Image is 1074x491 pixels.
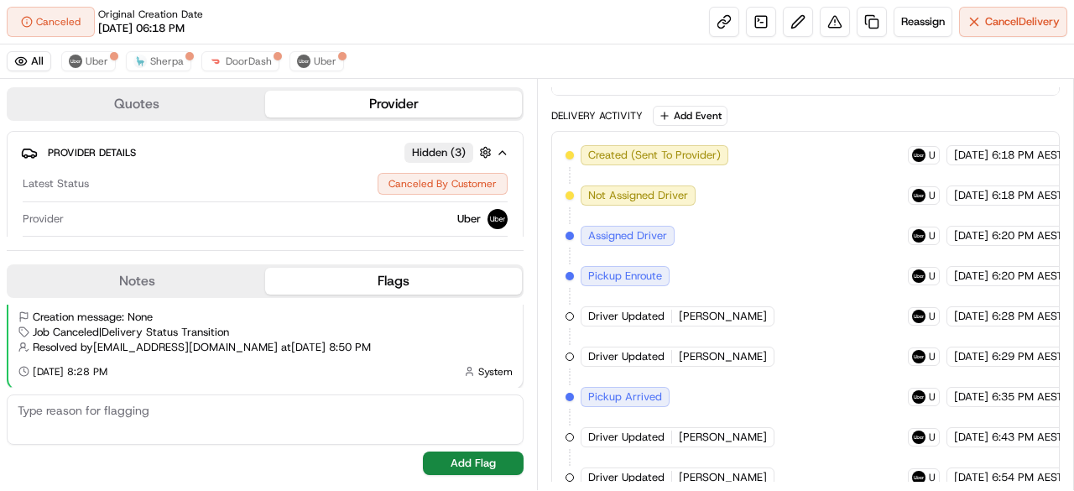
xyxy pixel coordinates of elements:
span: Uber [929,471,936,484]
button: Uber [61,51,116,71]
img: uber-new-logo.jpeg [912,350,925,363]
img: uber-new-logo.jpeg [297,55,310,68]
span: Provider [23,212,64,227]
img: uber-new-logo.jpeg [912,310,925,323]
span: Uber [929,431,936,444]
span: [DATE] [954,228,988,243]
span: [PERSON_NAME] [679,470,767,485]
span: [PERSON_NAME] [679,430,767,445]
span: [DATE] 06:18 PM [98,21,185,36]
span: 6:35 PM AEST [992,389,1063,405]
img: uber-new-logo.jpeg [487,209,508,229]
span: [PERSON_NAME] [679,309,767,324]
img: uber-new-logo.jpeg [912,431,925,444]
span: Sherpa [150,55,184,68]
img: uber-new-logo.jpeg [912,229,925,243]
span: System [478,365,513,379]
img: uber-new-logo.jpeg [912,471,925,484]
span: Creation message: None [33,310,153,325]
span: [DATE] 8:28 PM [33,365,107,379]
button: Quotes [8,91,265,118]
span: 6:18 PM AEST [992,188,1063,203]
button: Add Flag [423,452,524,475]
span: Uber [457,212,481,227]
span: 6:20 PM AEST [992,228,1063,243]
span: Hidden ( 3 ) [412,145,466,160]
span: [DATE] [954,309,988,324]
span: Uber [929,390,936,404]
span: [DATE] [954,349,988,364]
span: [DATE] [954,148,988,163]
span: at [DATE] 8:50 PM [281,340,371,355]
span: [DATE] [954,188,988,203]
span: DoorDash [226,55,272,68]
button: Reassign [894,7,952,37]
span: 6:43 PM AEST [992,430,1063,445]
span: Pickup Enroute [588,269,662,284]
span: Uber [929,310,936,323]
span: 6:18 PM AEST [992,148,1063,163]
img: sherpa_logo.png [133,55,147,68]
span: [DATE] [954,470,988,485]
span: [DATE] [954,269,988,284]
span: Uber [929,229,936,243]
button: Add Event [653,106,727,126]
span: 6:20 PM AEST [992,269,1063,284]
span: Cancel Delivery [985,14,1060,29]
span: Uber [929,350,936,363]
button: Sherpa [126,51,191,71]
span: Reassign [901,14,945,29]
span: Driver Updated [588,349,665,364]
img: uber-new-logo.jpeg [912,269,925,283]
button: Hidden (3) [404,142,496,163]
span: [DATE] [954,389,988,405]
span: Latest Status [23,176,89,191]
span: Driver Updated [588,430,665,445]
span: Uber [86,55,108,68]
span: Job Canceled | Delivery Status Transition [33,325,229,340]
span: Driver Updated [588,470,665,485]
span: Uber [929,269,936,283]
span: [PERSON_NAME] [679,349,767,364]
span: Created (Sent To Provider) [588,148,721,163]
img: uber-new-logo.jpeg [912,149,925,162]
button: CancelDelivery [959,7,1067,37]
button: Uber [289,51,344,71]
span: Not Assigned Driver [588,188,688,203]
span: 6:29 PM AEST [992,349,1063,364]
img: uber-new-logo.jpeg [912,189,925,202]
span: Resolved by [EMAIL_ADDRESS][DOMAIN_NAME] [33,340,278,355]
span: Uber [929,189,936,202]
img: doordash_logo_v2.png [209,55,222,68]
img: uber-new-logo.jpeg [912,390,925,404]
span: Pickup Arrived [588,389,662,405]
button: All [7,51,51,71]
span: Provider Details [48,146,136,159]
span: 6:28 PM AEST [992,309,1063,324]
span: 6:54 PM AEST [992,470,1063,485]
button: Canceled [7,7,95,37]
img: uber-new-logo.jpeg [69,55,82,68]
div: Delivery Activity [551,109,643,123]
span: Uber [314,55,336,68]
button: Provider DetailsHidden (3) [21,138,509,166]
span: Uber [929,149,936,162]
button: DoorDash [201,51,279,71]
span: Driver Updated [588,309,665,324]
span: Assigned Driver [588,228,667,243]
span: Original Creation Date [98,8,203,21]
button: Provider [265,91,522,118]
button: Notes [8,268,265,295]
span: [DATE] [954,430,988,445]
button: Flags [265,268,522,295]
